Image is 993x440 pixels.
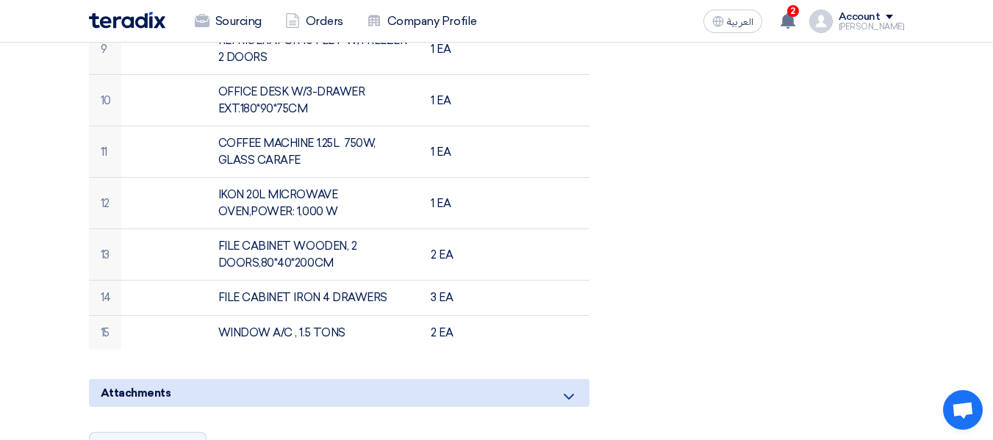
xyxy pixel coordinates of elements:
td: 1 EA [419,178,504,229]
td: 11 [89,126,122,178]
td: 9 [89,24,122,75]
td: FILE CABINET WOODEN, 2 DOORS,80*40*200CM [207,229,419,281]
td: REFRIGERATOR 10 FEET W/FREEZER 2 DOORS [207,24,419,75]
div: Account [839,11,881,24]
td: 13 [89,229,122,281]
a: Sourcing [183,5,273,37]
td: 2 EA [419,229,504,281]
td: 14 [89,281,122,316]
span: 2 [787,5,799,17]
a: Open chat [943,390,983,430]
div: [PERSON_NAME] [839,23,905,31]
a: Company Profile [355,5,489,37]
td: 12 [89,178,122,229]
td: 1 EA [419,24,504,75]
td: 2 EA [419,315,504,350]
span: Attachments [101,385,171,401]
td: COFFEE MACHINE 1.25L 750W, GLASS CARAFE [207,126,419,178]
button: العربية [703,10,762,33]
td: FILE CABINET IRON 4 DRAWERS [207,281,419,316]
td: IKON 20L MICROWAVE OVEN,POWER: 1,000 W [207,178,419,229]
a: Orders [273,5,355,37]
td: 10 [89,75,122,126]
img: profile_test.png [809,10,833,33]
img: Teradix logo [89,12,165,29]
td: WINDOW A/C , 1.5 TONS [207,315,419,350]
td: OFFICE DESK W/3-DRAWER EXT.180*90*75CM [207,75,419,126]
td: 1 EA [419,75,504,126]
td: 3 EA [419,281,504,316]
td: 1 EA [419,126,504,178]
span: العربية [727,17,753,27]
td: 15 [89,315,122,350]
